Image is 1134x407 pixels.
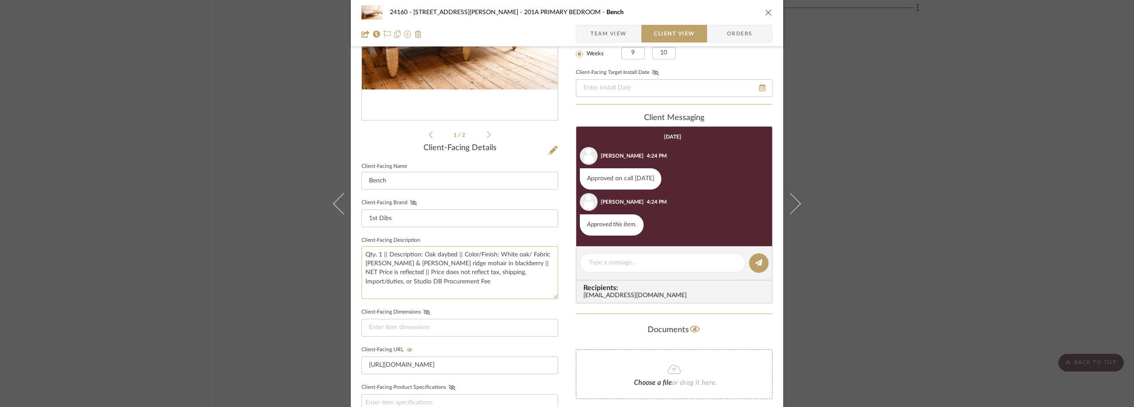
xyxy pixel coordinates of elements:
div: [PERSON_NAME] [601,152,644,160]
div: 4:24 PM [647,198,667,206]
button: Client-Facing Target Install Date [649,70,661,76]
button: Client-Facing URL [404,347,416,353]
button: Client-Facing Product Specifications [446,384,458,391]
div: 4:24 PM [647,152,667,160]
span: Client View [654,25,695,43]
div: [EMAIL_ADDRESS][DOMAIN_NAME] [583,292,769,299]
label: Client-Facing Target Install Date [576,70,661,76]
input: Enter Client-Facing Item Name [361,172,558,190]
div: client Messaging [576,113,773,123]
label: Weeks [585,50,604,58]
label: Client-Facing Name [361,164,407,169]
div: [PERSON_NAME] [601,198,644,206]
div: [DATE] [664,134,681,140]
img: user_avatar.png [580,147,598,165]
span: Recipients: [583,284,769,292]
div: Client-Facing Details [361,143,558,153]
span: / [458,132,462,138]
input: Enter Client-Facing Brand [361,209,558,227]
img: 1da8a56f-0ec3-4e1a-a43a-f66cb47f11fd_48x40.jpg [361,4,383,21]
span: Team View [590,25,627,43]
img: Remove from project [415,31,422,38]
input: Enter item URL [361,357,558,374]
div: Approved on call [DATE] [580,168,661,190]
span: 201A PRIMARY BEDROOM [524,9,606,16]
span: Bench [606,9,624,16]
input: Enter Install Date [576,79,773,97]
span: 2 [462,132,466,138]
label: Client-Facing Dimensions [361,309,433,315]
span: Orders [717,25,762,43]
label: Client-Facing Description [361,238,420,243]
label: Client-Facing Brand [361,200,419,206]
input: Enter item dimensions [361,319,558,337]
span: or drag it here. [672,379,717,386]
button: close [765,8,773,16]
label: Client-Facing Product Specifications [361,384,458,391]
label: Client-Facing URL [361,347,416,353]
div: Documents [576,323,773,337]
div: Approved this item. [580,214,644,236]
button: Client-Facing Brand [408,200,419,206]
span: 1 [454,132,458,138]
img: user_avatar.png [580,193,598,211]
span: Choose a file [634,379,672,386]
span: 24160 - [STREET_ADDRESS][PERSON_NAME] [390,9,524,16]
button: Client-Facing Dimensions [421,309,433,315]
mat-radio-group: Select item type [576,35,621,59]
